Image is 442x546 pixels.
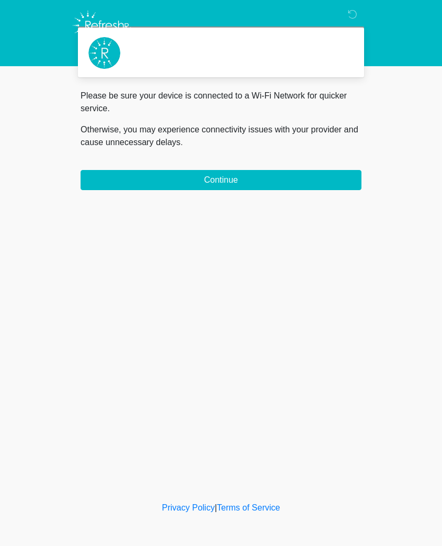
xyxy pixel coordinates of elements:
p: Please be sure your device is connected to a Wi-Fi Network for quicker service. [81,89,361,115]
a: | [215,503,217,512]
img: Refresh RX Logo [70,8,134,43]
p: Otherwise, you may experience connectivity issues with your provider and cause unnecessary delays [81,123,361,149]
button: Continue [81,170,361,190]
a: Privacy Policy [162,503,215,512]
a: Terms of Service [217,503,280,512]
span: . [181,138,183,147]
img: Agent Avatar [89,37,120,69]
